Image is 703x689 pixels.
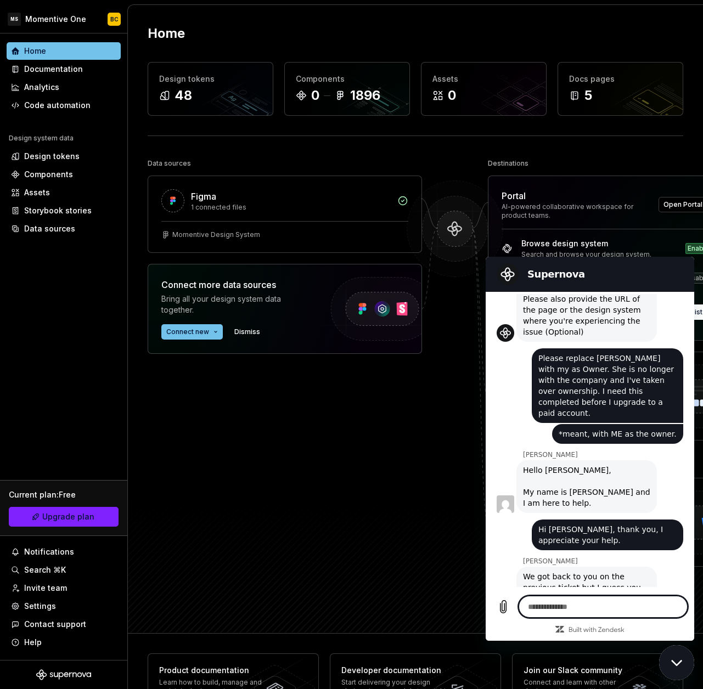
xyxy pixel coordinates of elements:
div: Destinations [488,156,528,171]
button: MSMomentive OneBC [2,7,125,31]
div: Figma [191,190,216,203]
a: Figma1 connected filesMomentive Design System [148,176,422,253]
div: Notifications [24,546,74,557]
div: Code automation [24,100,91,111]
a: Components [7,166,121,183]
button: Upgrade plan [9,507,119,527]
div: AI-powered collaborative workspace for product teams. [502,202,652,220]
div: Invite team [24,583,67,594]
a: Docs pages5 [558,62,683,116]
h2: Home [148,25,185,42]
div: 0 [311,87,319,104]
div: Components [296,74,398,84]
div: Design tokens [159,74,262,84]
div: Settings [24,601,56,612]
div: Momentive One [25,14,86,25]
a: Home [7,42,121,60]
div: Home [24,46,46,57]
div: Help [24,637,42,648]
div: Search and browse your design system. [521,250,651,259]
a: Documentation [7,60,121,78]
div: Design tokens [24,151,80,162]
div: 1 connected files [191,203,391,212]
button: Contact support [7,615,121,633]
a: Invite team [7,579,121,597]
span: Dismiss [234,327,260,336]
div: Search ⌘K [24,564,66,575]
div: Analytics [24,82,59,93]
a: Analytics [7,78,121,96]
button: Connect new [161,324,223,340]
div: Portal [502,189,526,202]
a: Design tokens48 [148,62,273,116]
iframe: Button to launch messaging window, conversation in progress [659,645,694,680]
a: Design tokens [7,148,121,165]
div: 48 [175,87,192,104]
div: Design system data [9,134,74,143]
div: Contact support [24,619,86,630]
div: Bring all your design system data together. [161,293,310,315]
button: Help [7,634,121,651]
a: Storybook stories [7,202,121,219]
div: 5 [584,87,592,104]
div: Docs pages [569,74,672,84]
button: Notifications [7,543,121,561]
iframe: Messaging window [486,257,694,641]
div: BC [110,15,119,24]
div: Components [24,169,73,180]
a: Assets [7,184,121,201]
button: Dismiss [229,324,265,340]
span: Open Portal [663,200,702,209]
a: Settings [7,597,121,615]
button: Search ⌘K [7,561,121,579]
div: Assets [432,74,535,84]
div: Current plan : Free [9,489,119,500]
div: Browse design system [521,238,651,249]
div: Assets [24,187,50,198]
span: Upgrade plan [42,511,94,522]
a: Code automation [7,97,121,114]
svg: Supernova Logo [36,669,91,680]
div: Data sources [148,156,191,171]
div: Developer documentation [341,665,447,676]
div: Join our Slack community [524,665,629,676]
a: Components01896 [284,62,410,116]
div: MS [8,13,21,26]
a: Assets0 [421,62,547,116]
div: 0 [448,87,456,104]
a: Data sources [7,220,121,238]
div: Documentation [24,64,83,75]
div: Data sources [24,223,75,234]
div: Storybook stories [24,205,92,216]
span: Connect new [166,327,209,336]
div: Product documentation [159,665,265,676]
div: Momentive Design System [172,230,260,239]
div: 1896 [350,87,380,104]
div: Connect more data sources [161,278,310,291]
